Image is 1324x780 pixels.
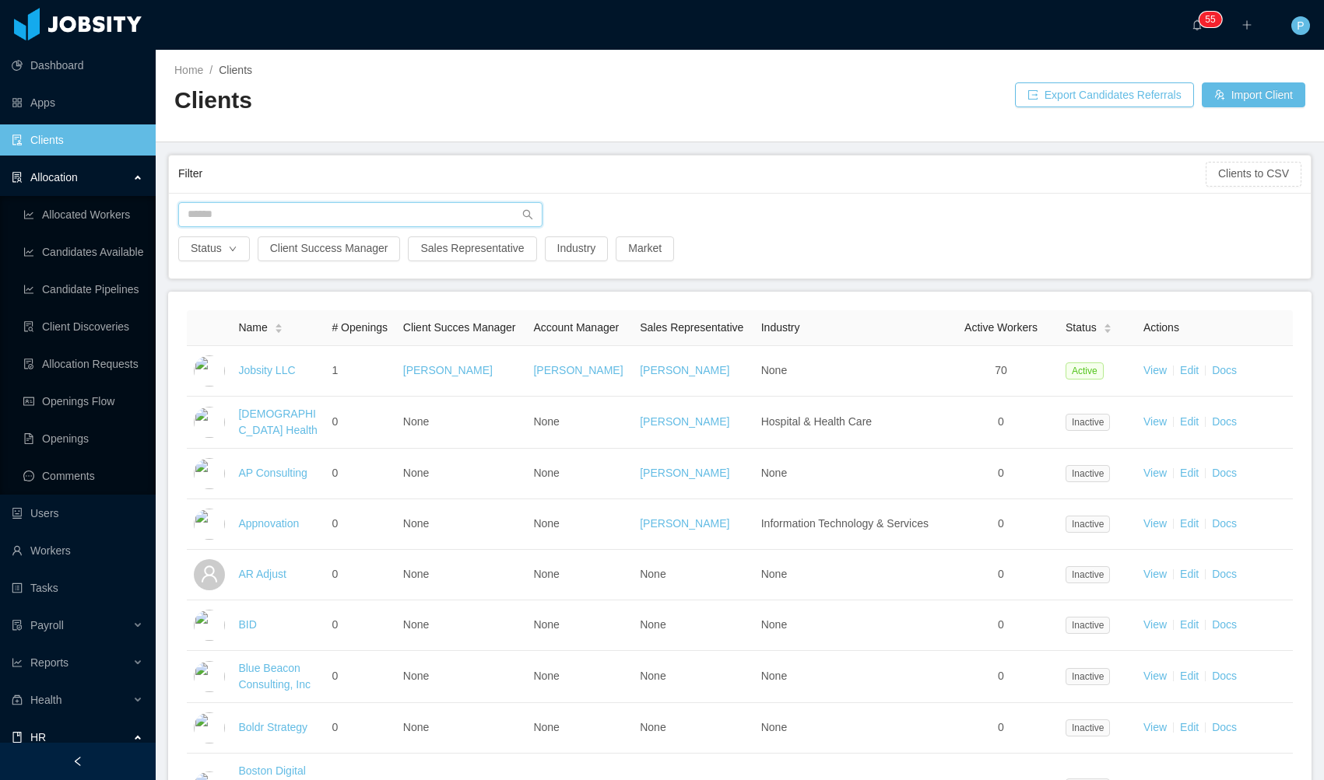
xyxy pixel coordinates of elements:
[238,721,307,733] a: Boldr Strategy
[761,670,787,682] span: None
[943,600,1059,651] td: 0
[209,64,212,76] span: /
[403,670,429,682] span: None
[1066,362,1104,380] span: Active
[403,568,429,580] span: None
[403,321,516,334] span: Client Succes Manager
[545,236,609,261] button: Industry
[23,460,143,491] a: icon: messageComments
[761,618,787,631] span: None
[1212,467,1237,479] a: Docs
[23,423,143,454] a: icon: file-textOpenings
[1143,467,1167,479] a: View
[1143,568,1167,580] a: View
[1212,670,1237,682] a: Docs
[1180,568,1199,580] a: Edit
[1066,668,1110,685] span: Inactive
[1210,12,1216,27] p: 5
[200,565,219,583] i: icon: user
[1180,364,1199,376] a: Edit
[640,321,743,334] span: Sales Representative
[640,568,666,580] span: None
[1206,162,1301,187] button: Clients to CSV
[194,458,225,489] img: 6a95fc60-fa44-11e7-a61b-55864beb7c96_5a5d513336692-400w.png
[943,499,1059,550] td: 0
[1143,415,1167,428] a: View
[12,50,143,81] a: icon: pie-chartDashboard
[1103,321,1112,332] div: Sort
[1205,12,1210,27] p: 5
[1103,327,1112,332] i: icon: caret-down
[238,320,267,336] span: Name
[30,656,68,669] span: Reports
[761,568,787,580] span: None
[533,670,559,682] span: None
[194,661,225,692] img: 6a99a840-fa44-11e7-acf7-a12beca8be8a_5a5d51fe797d3-400w.png
[30,619,64,631] span: Payroll
[238,662,311,691] a: Blue Beacon Consulting, Inc
[533,364,623,376] a: [PERSON_NAME]
[943,449,1059,499] td: 0
[533,721,559,733] span: None
[23,311,143,342] a: icon: file-searchClient Discoveries
[12,694,23,705] i: icon: medicine-box
[533,568,559,580] span: None
[30,171,78,184] span: Allocation
[1143,321,1179,334] span: Actions
[761,517,929,530] span: Information Technology & Services
[522,209,533,220] i: icon: search
[194,712,225,743] img: 6a9a9300-fa44-11e7-85a6-757826c614fb_5acd233e7abdd-400w.jpeg
[1212,618,1237,631] a: Docs
[30,694,61,706] span: Health
[325,449,396,499] td: 0
[1212,721,1237,733] a: Docs
[23,348,143,380] a: icon: file-doneAllocation Requests
[1143,517,1167,530] a: View
[194,610,225,641] img: 6a98c4f0-fa44-11e7-92f0-8dd2fe54cc72_5a5e2f7bcfdbd-400w.png
[1066,516,1110,533] span: Inactive
[1066,719,1110,736] span: Inactive
[640,415,729,428] a: [PERSON_NAME]
[238,517,299,530] a: Appnovation
[274,321,283,332] div: Sort
[1103,321,1112,326] i: icon: caret-up
[325,703,396,754] td: 0
[1180,415,1199,428] a: Edit
[1212,517,1237,530] a: Docs
[761,415,872,428] span: Hospital & Health Care
[178,159,1206,188] div: Filter
[1297,16,1304,35] span: P
[533,517,559,530] span: None
[194,509,225,540] img: 6a96eda0-fa44-11e7-9f69-c143066b1c39_5a5d5161a4f93-400w.png
[12,657,23,668] i: icon: line-chart
[533,467,559,479] span: None
[1212,415,1237,428] a: Docs
[238,568,286,580] a: AR Adjust
[238,407,317,436] a: [DEMOGRAPHIC_DATA] Health
[325,550,396,600] td: 0
[1180,467,1199,479] a: Edit
[219,64,252,76] span: Clients
[640,670,666,682] span: None
[1066,465,1110,482] span: Inactive
[23,199,143,230] a: icon: line-chartAllocated Workers
[238,618,256,631] a: BID
[174,64,203,76] a: Home
[1180,618,1199,631] a: Edit
[274,327,283,332] i: icon: caret-down
[238,364,295,376] a: Jobsity LLC
[12,732,23,743] i: icon: book
[1180,721,1199,733] a: Edit
[174,85,740,117] h2: Clients
[23,274,143,305] a: icon: line-chartCandidate Pipelines
[640,517,729,530] a: [PERSON_NAME]
[194,355,225,387] img: dc41d540-fa30-11e7-b498-73b80f01daf1_657caab8ac997-400w.png
[943,550,1059,600] td: 0
[1212,364,1237,376] a: Docs
[1066,617,1110,634] span: Inactive
[1241,19,1252,30] i: icon: plus
[12,535,143,566] a: icon: userWorkers
[258,236,401,261] button: Client Success Manager
[325,397,396,449] td: 0
[943,346,1059,397] td: 70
